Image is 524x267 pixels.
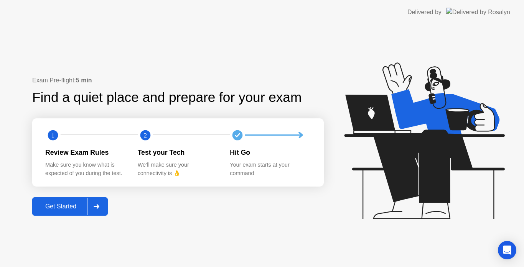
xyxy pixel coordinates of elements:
[138,147,218,157] div: Test your Tech
[230,147,310,157] div: Hit Go
[138,161,218,177] div: We’ll make sure your connectivity is 👌
[32,76,324,85] div: Exam Pre-flight:
[51,131,54,139] text: 1
[45,147,125,157] div: Review Exam Rules
[498,241,516,259] div: Open Intercom Messenger
[230,161,310,177] div: Your exam starts at your command
[32,87,303,108] div: Find a quiet place and prepare for your exam
[407,8,442,17] div: Delivered by
[45,161,125,177] div: Make sure you know what is expected of you during the test.
[76,77,92,84] b: 5 min
[144,131,147,139] text: 2
[35,203,87,210] div: Get Started
[446,8,510,16] img: Delivered by Rosalyn
[32,197,108,216] button: Get Started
